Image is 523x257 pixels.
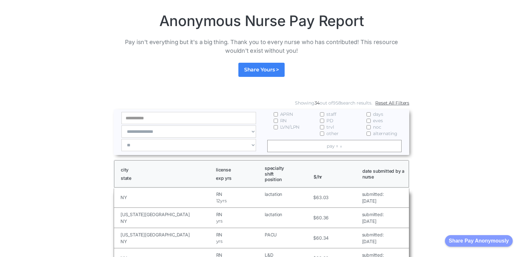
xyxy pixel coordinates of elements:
[114,98,409,155] form: Email Form
[445,235,513,247] button: Share Pay Anonymously
[216,218,223,225] h5: yrs
[265,231,312,238] h5: PACU
[216,191,263,197] h5: RN
[362,231,384,238] h5: submitted:
[216,238,223,245] h5: yrs
[120,211,215,218] h5: [US_STATE][GEOGRAPHIC_DATA]
[373,124,381,130] span: noc
[274,119,278,123] input: RN
[120,194,215,201] h5: NY
[362,218,384,225] h5: [DATE]
[216,167,259,173] h1: license
[362,211,384,218] h5: submitted:
[313,194,316,201] h5: $
[375,100,409,106] a: Reset All Filters
[316,234,329,241] h5: 60.34
[367,125,371,129] input: noc
[373,111,383,117] span: days
[313,234,316,241] h5: $
[120,238,215,245] h5: NY
[367,112,371,116] input: days
[362,168,405,179] h1: date submitted by a nurse
[320,112,324,116] input: staff
[121,167,210,173] h1: city
[316,214,329,221] h5: 60.36
[274,125,278,129] input: LVN/LPN
[320,132,324,136] input: other
[216,175,259,181] h1: exp yrs
[326,117,333,124] span: PD
[362,197,384,204] h5: [DATE]
[315,100,320,106] span: 34
[280,124,300,130] span: LVN/LPN
[267,140,402,152] a: pay ↑ ↓
[314,168,357,179] h1: $/hr
[326,124,334,130] span: trvl
[238,63,285,77] a: Share Yours >
[120,231,215,238] h5: [US_STATE][GEOGRAPHIC_DATA]
[362,211,384,225] a: submitted:[DATE]
[216,197,220,204] h5: 12
[265,177,308,182] h1: position
[265,165,308,171] h1: specialty
[313,214,316,221] h5: $
[295,100,372,106] div: Showing out of search results.
[326,111,336,117] span: staff
[274,112,278,116] input: APRN
[265,171,308,177] h1: shift
[362,231,384,245] a: submitted:[DATE]
[280,117,287,124] span: RN
[220,197,226,204] h5: yrs
[367,119,371,123] input: eves
[326,130,338,137] span: other
[316,194,329,201] h5: 63.03
[373,130,397,137] span: alternating
[280,111,293,117] span: APRN
[120,218,215,225] h5: NY
[265,191,312,197] h5: lactation
[367,132,371,136] input: alternating
[320,125,324,129] input: trvl
[373,117,383,124] span: eves
[320,119,324,123] input: PD
[114,12,409,30] h1: Anonymous Nurse Pay Report
[362,191,384,204] a: submitted:[DATE]
[333,100,341,106] span: 958
[362,238,384,245] h5: [DATE]
[362,191,384,197] h5: submitted:
[121,175,210,181] h1: state
[114,38,409,55] p: Pay isn't everything but it's a big thing. Thank you to every nurse who has contributed! This res...
[265,211,312,218] h5: lactation
[216,211,263,218] h5: RN
[216,231,263,238] h5: RN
